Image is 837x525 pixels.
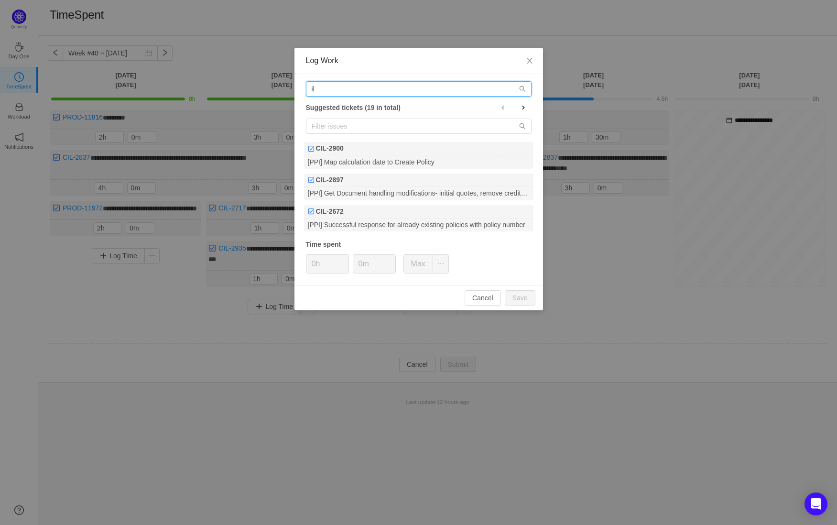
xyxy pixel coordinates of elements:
i: icon: close [526,57,533,65]
input: Filter issues [306,119,532,134]
div: Log Work [306,55,532,66]
i: icon: search [519,86,526,92]
img: 10318 [308,176,315,183]
button: Save [505,290,535,306]
div: [PPI] Successful response for already existing policies with policy number [304,219,533,231]
b: CIL-2897 [316,175,344,185]
i: icon: search [519,123,526,130]
div: Open Intercom Messenger [804,492,827,515]
button: Cancel [465,290,501,306]
button: Max [403,254,433,273]
b: CIL-2900 [316,143,344,153]
div: Suggested tickets (19 in total) [306,101,532,114]
img: 10318 [308,208,315,215]
button: Close [516,48,543,75]
div: [PPI] Get Document handling modifications- initial quotes, remove creditSum [304,187,533,200]
input: Search [306,81,532,97]
div: Time spent [306,240,532,250]
img: 10318 [308,145,315,152]
b: CIL-2672 [316,207,344,217]
div: [PPI] Map calculation date to Create Policy [304,155,533,168]
button: icon: ellipsis [433,254,449,273]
